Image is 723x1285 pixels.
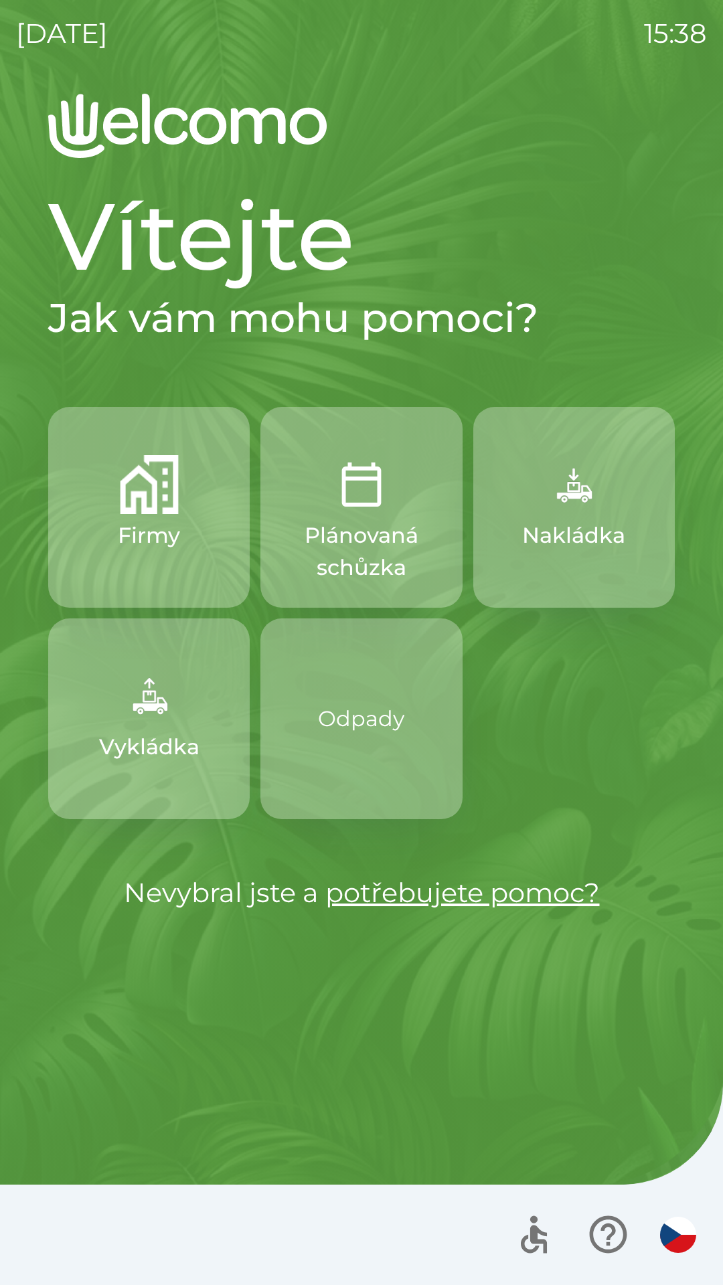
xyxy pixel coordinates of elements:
[48,94,675,158] img: Logo
[16,13,108,54] p: [DATE]
[120,455,179,514] img: 122be468-0449-4234-a4e4-f2ffd399f15f.png
[48,873,675,913] p: Nevybral jste a
[48,179,675,293] h1: Vítejte
[325,876,600,909] a: potřebujete pomoc?
[293,519,430,584] p: Plánovaná schůzka
[48,407,250,608] button: Firmy
[332,455,391,514] img: 8604b6e8-2b92-4852-858d-af93d6db5933.png
[120,667,179,725] img: 9bcc2a63-ae21-4efc-9540-ae7b1995d7f3.png
[318,703,404,735] p: Odpady
[260,618,462,819] button: Odpady
[48,618,250,819] button: Vykládka
[260,407,462,608] button: Plánovaná schůzka
[473,407,675,608] button: Nakládka
[99,731,199,763] p: Vykládka
[644,13,707,54] p: 15:38
[48,293,675,343] h2: Jak vám mohu pomoci?
[118,519,180,551] p: Firmy
[660,1217,696,1253] img: cs flag
[544,455,603,514] img: f13ba18a-b211-450c-abe6-f0da78179e0f.png
[522,519,625,551] p: Nakládka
